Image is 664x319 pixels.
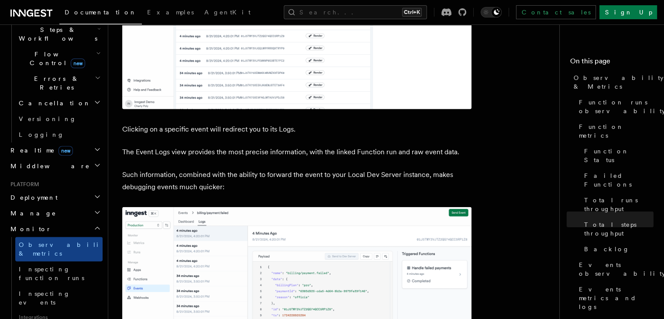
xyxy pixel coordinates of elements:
[581,217,654,241] a: Total steps throughput
[15,46,103,71] button: Flow Controlnew
[581,192,654,217] a: Total runs throughput
[584,196,654,213] span: Total runs throughput
[19,241,109,257] span: Observability & metrics
[58,146,73,156] span: new
[19,266,84,281] span: Inspecting function runs
[7,209,56,218] span: Manage
[579,122,654,140] span: Function metrics
[71,59,85,68] span: new
[15,237,103,261] a: Observability & metrics
[575,94,654,119] a: Function runs observability
[584,220,654,238] span: Total steps throughput
[516,5,596,19] a: Contact sales
[15,22,103,46] button: Steps & Workflows
[584,171,654,189] span: Failed Functions
[581,168,654,192] a: Failed Functions
[7,6,103,142] div: Inngest Functions
[7,181,39,188] span: Platform
[15,50,96,67] span: Flow Control
[142,3,199,24] a: Examples
[570,70,654,94] a: Observability & Metrics
[15,71,103,95] button: Errors & Retries
[7,146,73,155] span: Realtime
[7,193,58,202] span: Deployment
[581,241,654,257] a: Backlog
[581,143,654,168] a: Function Status
[122,169,471,193] p: Such information, combined with the ability to forward the event to your Local Dev Server instanc...
[481,7,502,17] button: Toggle dark mode
[7,221,103,237] button: Monitor
[15,111,103,127] a: Versioning
[7,225,52,233] span: Monitor
[59,3,142,24] a: Documentation
[147,9,194,16] span: Examples
[19,115,76,122] span: Versioning
[402,8,422,17] kbd: Ctrl+K
[584,245,630,253] span: Backlog
[284,5,427,19] button: Search...Ctrl+K
[575,281,654,315] a: Events metrics and logs
[199,3,256,24] a: AgentKit
[15,261,103,286] a: Inspecting function runs
[575,119,654,143] a: Function metrics
[7,190,103,205] button: Deployment
[599,5,657,19] a: Sign Up
[7,205,103,221] button: Manage
[15,127,103,142] a: Logging
[579,285,654,311] span: Events metrics and logs
[15,99,91,107] span: Cancellation
[15,95,103,111] button: Cancellation
[204,9,251,16] span: AgentKit
[15,25,97,43] span: Steps & Workflows
[7,158,103,174] button: Middleware
[65,9,137,16] span: Documentation
[7,142,103,158] button: Realtimenew
[575,257,654,281] a: Events observability
[19,131,64,138] span: Logging
[574,73,664,91] span: Observability & Metrics
[570,56,654,70] h4: On this page
[19,290,70,306] span: Inspecting events
[584,147,654,164] span: Function Status
[15,74,95,92] span: Errors & Retries
[122,123,471,135] p: Clicking on a specific event will redirect you to its Logs.
[122,146,471,158] p: The Event Logs view provides the most precise information, with the linked Function run and raw e...
[15,286,103,310] a: Inspecting events
[7,162,90,170] span: Middleware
